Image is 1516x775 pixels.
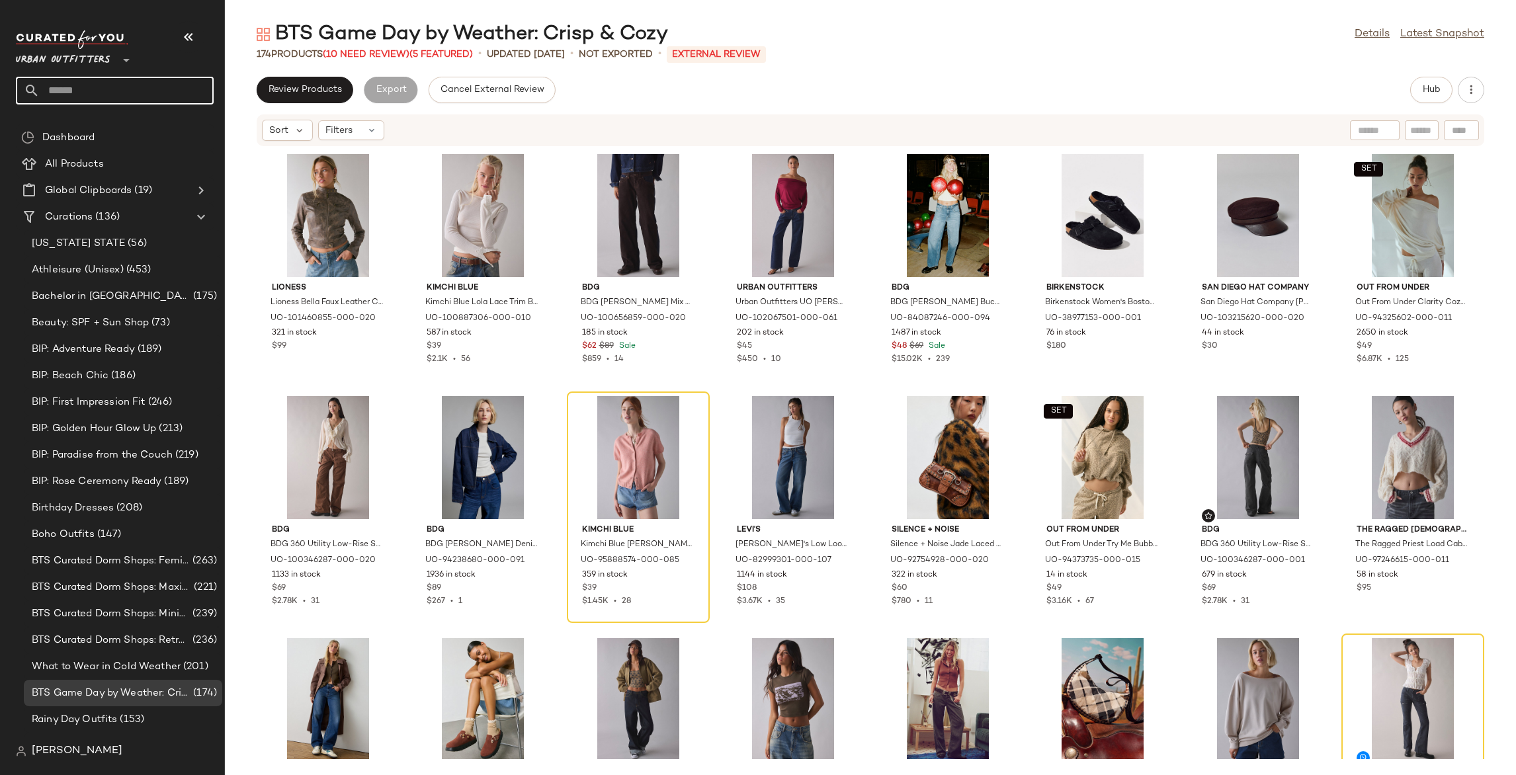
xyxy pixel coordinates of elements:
[32,474,161,489] span: BIP: Rose Ceremony Ready
[32,580,191,595] span: BTS Curated Dorm Shops: Maximalist
[582,327,628,339] span: 185 in stock
[173,448,198,463] span: (219)
[890,297,1003,309] span: BDG [PERSON_NAME] Buckle Baggy Barrel [PERSON_NAME] in [GEOGRAPHIC_DATA], Women's at Urban Outfit...
[582,597,609,606] span: $1.45K
[736,297,848,309] span: Urban Outfitters UO [PERSON_NAME] Sleeve Ruched Off-The-Shoulder Top in Maroon, Women's at Urban ...
[32,448,173,463] span: BIP: Paradise from the Couch
[1046,282,1159,294] span: Birkenstock
[32,368,108,384] span: BIP: Beach Chic
[416,396,550,519] img: 94238680_091_b
[448,355,461,364] span: •
[1410,77,1453,103] button: Hub
[190,606,217,622] span: (239)
[32,421,156,436] span: BIP: Golden Hour Glow Up
[1346,638,1480,761] img: 101877033_001_b
[658,46,661,62] span: •
[1357,524,1469,536] span: The Ragged [DEMOGRAPHIC_DATA]
[181,659,208,674] span: (201)
[737,597,763,606] span: $3.67K
[425,539,538,551] span: BDG [PERSON_NAME] Denim Dad Jacket in Indigo, Women's at Urban Outfitters
[132,183,152,198] span: (19)
[272,583,286,594] span: $69
[1046,597,1072,606] span: $3.16K
[1046,569,1087,581] span: 14 in stock
[1036,154,1169,277] img: 38977153_001_b
[581,297,693,309] span: BDG [PERSON_NAME] Mix Low-Rise [PERSON_NAME] in Cord Mix, Women's at Urban Outfitters
[32,712,117,727] span: Rainy Day Outfits
[32,659,181,674] span: What to Wear in Cold Weather
[425,555,525,567] span: UO-94238680-000-091
[440,85,544,95] span: Cancel External Review
[892,597,911,606] span: $780
[461,355,470,364] span: 56
[1346,154,1480,277] img: 94325602_011_b
[1228,597,1241,606] span: •
[571,638,705,761] img: 99394611_224_b
[156,421,183,436] span: (213)
[45,157,104,172] span: All Products
[1191,396,1325,519] img: 100346287_001_b
[325,124,353,138] span: Filters
[257,28,270,41] img: svg%3e
[190,553,217,569] span: (263)
[925,597,933,606] span: 11
[425,297,538,309] span: Kimchi Blue Lola Lace Trim Boatneck Long Sleeve Top in White, Women's at Urban Outfitters
[21,131,34,144] img: svg%3e
[892,569,937,581] span: 322 in stock
[737,524,849,536] span: Levi's
[146,395,173,410] span: (246)
[257,77,353,103] button: Review Products
[1241,597,1249,606] span: 31
[257,50,271,60] span: 174
[881,638,1015,761] img: 89298012_006_b
[1357,327,1408,339] span: 2650 in stock
[1202,282,1314,294] span: San Diego Hat Company
[1357,341,1372,352] span: $49
[117,712,144,727] span: (153)
[32,501,114,516] span: Birthday Dresses
[881,154,1015,277] img: 84087246_094_b
[458,597,462,606] span: 1
[1357,569,1398,581] span: 58 in stock
[271,555,376,567] span: UO-100346287-000-020
[737,327,784,339] span: 202 in stock
[581,313,686,325] span: UO-100656859-000-020
[45,183,132,198] span: Global Clipboards
[16,30,128,49] img: cfy_white_logo.C9jOOHJF.svg
[614,355,624,364] span: 14
[425,313,531,325] span: UO-100887306-000-010
[108,368,136,384] span: (186)
[616,342,636,350] span: Sale
[892,327,941,339] span: 1487 in stock
[1045,313,1141,325] span: UO-38977153-000-001
[271,539,383,551] span: BDG 360 Utility Low-Rise Straight Leg Pant in Brown, Women's at Urban Outfitters
[427,569,476,581] span: 1936 in stock
[429,77,556,103] button: Cancel External Review
[1357,355,1382,364] span: $6.87K
[32,743,122,759] span: [PERSON_NAME]
[771,355,781,364] span: 10
[1202,597,1228,606] span: $2.78K
[892,282,1004,294] span: BDG
[736,313,837,325] span: UO-102067501-000-061
[32,263,124,278] span: Athleisure (Unisex)
[923,355,936,364] span: •
[32,633,190,648] span: BTS Curated Dorm Shops: Retro+ Boho
[272,569,321,581] span: 1133 in stock
[261,638,395,761] img: 70299342_094_b
[272,282,384,294] span: Lioness
[1045,297,1158,309] span: Birkenstock Women's Boston Shearling Clog in Black at Urban Outfitters
[582,355,601,364] span: $859
[1044,404,1073,419] button: SET
[311,597,319,606] span: 31
[582,583,597,594] span: $39
[124,263,151,278] span: (453)
[32,395,146,410] span: BIP: First Impression Fit
[926,342,945,350] span: Sale
[149,315,170,331] span: (73)
[269,124,288,138] span: Sort
[601,355,614,364] span: •
[427,327,472,339] span: 587 in stock
[32,686,190,701] span: BTS Game Day by Weather: Crisp & Cozy
[16,746,26,756] img: svg%3e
